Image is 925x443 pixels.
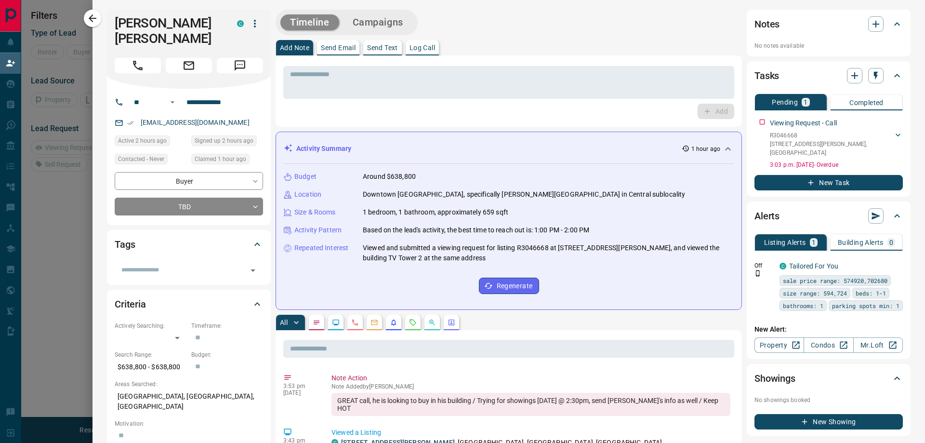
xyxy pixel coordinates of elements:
h2: Tags [115,237,135,252]
span: Call [115,58,161,73]
p: Note Action [331,373,730,383]
div: Mon Sep 15 2025 [115,135,186,149]
p: 1 [812,239,816,246]
button: New Task [754,175,903,190]
svg: Calls [351,319,359,326]
button: Campaigns [343,14,413,30]
p: Based on the lead's activity, the best time to reach out is: 1:00 PM - 2:00 PM [363,225,589,235]
p: Actively Searching: [115,322,186,330]
span: Claimed 1 hour ago [195,154,246,164]
span: Active 2 hours ago [118,136,167,146]
span: bathrooms: 1 [783,301,823,310]
svg: Notes [313,319,320,326]
span: Signed up 2 hours ago [195,136,253,146]
button: Open [246,264,260,277]
p: 1 hour ago [691,145,720,153]
p: Off [754,261,774,270]
p: Note Added by [PERSON_NAME] [331,383,730,390]
p: [GEOGRAPHIC_DATA], [GEOGRAPHIC_DATA], [GEOGRAPHIC_DATA] [115,389,263,415]
div: Activity Summary1 hour ago [284,140,734,158]
p: No notes available [754,41,903,50]
button: Regenerate [479,278,539,294]
p: 3:03 p.m. [DATE] - Overdue [770,161,903,169]
svg: Agent Actions [448,319,455,326]
svg: Push Notification Only [754,270,761,277]
p: All [280,319,288,326]
p: Motivation: [115,419,263,428]
p: Around $638,800 [363,172,416,182]
p: Size & Rooms [294,207,336,217]
p: Send Text [367,44,398,51]
div: Mon Sep 15 2025 [191,135,263,149]
p: Viewed a Listing [331,428,730,438]
span: parking spots min: 1 [832,301,899,310]
p: [STREET_ADDRESS][PERSON_NAME] , [GEOGRAPHIC_DATA] [770,140,893,157]
h2: Showings [754,371,795,386]
a: Mr.Loft [853,337,903,353]
a: [EMAIL_ADDRESS][DOMAIN_NAME] [141,119,250,126]
p: R3046668 [770,131,893,140]
p: Budget [294,172,317,182]
div: R3046668[STREET_ADDRESS][PERSON_NAME],[GEOGRAPHIC_DATA] [770,129,903,159]
svg: Emails [370,319,378,326]
p: Add Note [280,44,309,51]
button: New Showing [754,414,903,430]
span: Email [166,58,212,73]
p: Budget: [191,350,263,359]
p: Timeframe: [191,322,263,330]
h2: Criteria [115,296,146,312]
p: 1 bedroom, 1 bathroom, approximately 659 sqft [363,207,508,217]
a: Condos [804,337,853,353]
p: Areas Searched: [115,380,263,389]
svg: Requests [409,319,417,326]
svg: Listing Alerts [390,319,397,326]
div: Notes [754,13,903,36]
p: $638,800 - $638,800 [115,359,186,375]
p: Viewing Request - Call [770,118,837,128]
p: Activity Summary [296,144,351,154]
button: Timeline [280,14,339,30]
p: 0 [889,239,893,246]
p: Send Email [321,44,356,51]
p: 3:53 pm [283,383,317,389]
p: Listing Alerts [764,239,806,246]
p: Location [294,189,321,200]
span: Contacted - Never [118,154,164,164]
p: No showings booked [754,396,903,404]
div: GREAT call, he is looking to buy in his building / Trying for showings [DATE] @ 2:30pm, send [PER... [331,393,730,416]
p: Pending [772,99,798,106]
a: Tailored For You [789,262,838,270]
p: Completed [849,99,884,106]
p: [DATE] [283,389,317,396]
div: TBD [115,198,263,215]
svg: Opportunities [428,319,436,326]
h2: Notes [754,16,780,32]
p: Viewed and submitted a viewing request for listing R3046668 at [STREET_ADDRESS][PERSON_NAME], and... [363,243,734,263]
span: size range: 594,724 [783,288,847,298]
div: Alerts [754,204,903,228]
p: Log Call [410,44,435,51]
div: Tasks [754,64,903,87]
div: Buyer [115,172,263,190]
div: condos.ca [237,20,244,27]
span: sale price range: 574920,702680 [783,276,887,285]
svg: Email Verified [127,120,134,126]
p: Building Alerts [838,239,884,246]
span: beds: 1-1 [856,288,886,298]
button: Open [167,96,178,108]
p: Activity Pattern [294,225,342,235]
svg: Lead Browsing Activity [332,319,340,326]
div: condos.ca [780,263,786,269]
p: New Alert: [754,324,903,335]
div: Criteria [115,293,263,316]
h1: [PERSON_NAME] [PERSON_NAME] [115,15,223,46]
div: Tags [115,233,263,256]
h2: Alerts [754,208,780,224]
h2: Tasks [754,68,779,83]
span: Message [217,58,263,73]
div: Showings [754,367,903,390]
p: 1 [804,99,807,106]
p: Search Range: [115,350,186,359]
p: Downtown [GEOGRAPHIC_DATA], specifically [PERSON_NAME][GEOGRAPHIC_DATA] in Central sublocality [363,189,685,200]
a: Property [754,337,804,353]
